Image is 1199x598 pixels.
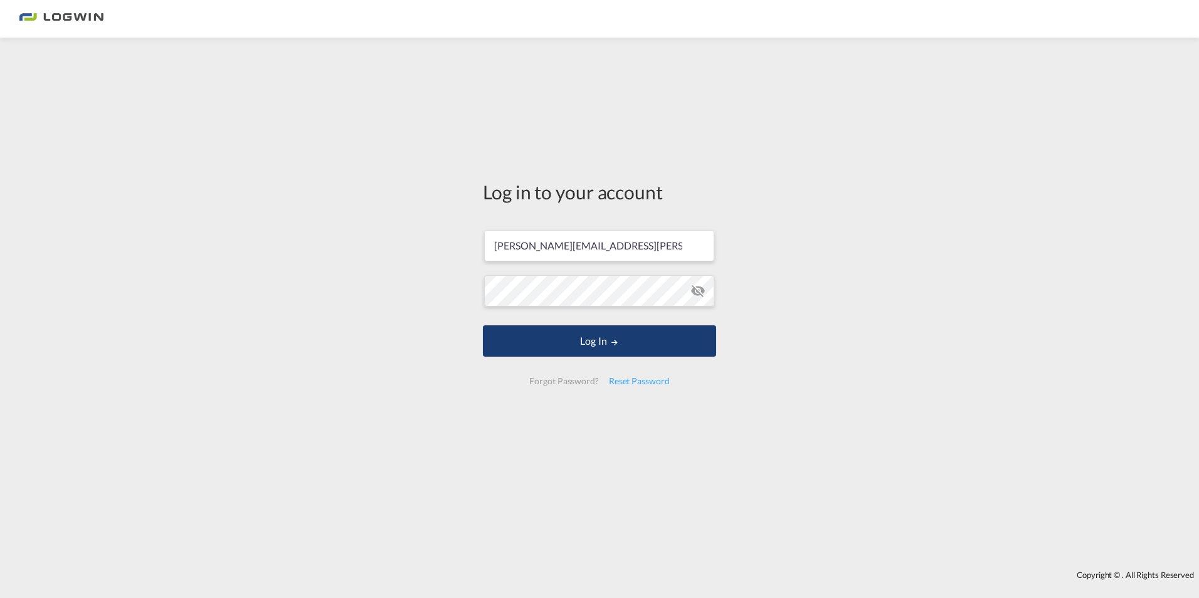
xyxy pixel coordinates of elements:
div: Log in to your account [483,179,716,205]
div: Reset Password [604,370,675,392]
button: LOGIN [483,325,716,357]
div: Forgot Password? [524,370,603,392]
img: 2761ae10d95411efa20a1f5e0282d2d7.png [19,5,103,33]
input: Enter email/phone number [484,230,714,261]
md-icon: icon-eye-off [690,283,705,298]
